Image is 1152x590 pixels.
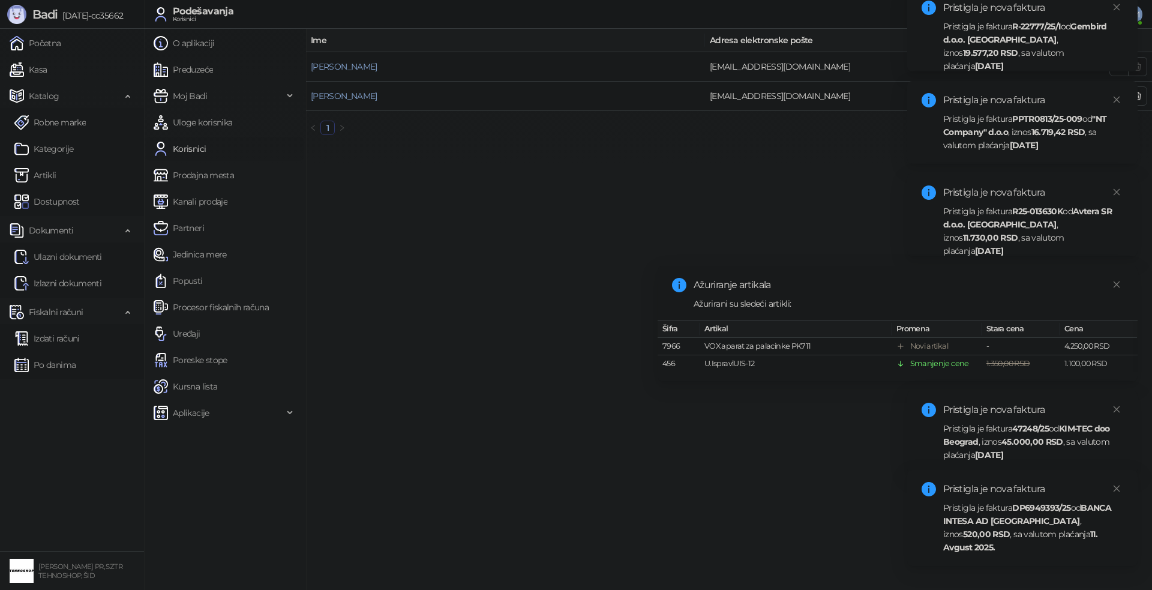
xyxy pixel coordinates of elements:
[10,559,34,583] img: 64x64-companyLogo-68805acf-9e22-4a20-bcb3-9756868d3d19.jpeg
[1060,338,1138,355] td: 4.250,00 RSD
[943,20,1123,73] div: Pristigla je faktura od , iznos , sa valutom plaćanja
[1012,423,1049,434] strong: 47248/25
[154,31,214,55] a: O aplikaciji
[306,29,705,52] th: Ime
[963,232,1018,243] strong: 11.730,00 RSD
[14,190,80,214] a: Dostupnost
[943,205,1123,257] div: Pristigla je faktura od , iznos , sa valutom plaćanja
[1112,280,1121,289] span: close
[154,216,204,240] a: Partneri
[1112,484,1121,493] span: close
[32,7,58,22] span: Badi
[14,271,101,295] a: Izlazni dokumenti
[320,121,335,135] li: 1
[986,359,1030,368] span: 1.350,00 RSD
[154,163,234,187] a: Prodajna mesta
[173,401,209,425] span: Aplikacije
[1012,21,1060,32] strong: R-22777/25/1
[1110,278,1123,291] a: Close
[14,163,56,187] a: ArtikliArtikli
[154,295,269,319] a: Procesor fiskalnih računa
[943,185,1123,200] div: Pristigla je nova faktura
[173,7,233,16] div: Podešavanja
[963,47,1018,58] strong: 19.577,20 RSD
[700,321,892,338] th: Artikal
[1012,113,1082,124] strong: PPTR0813/25-009
[943,93,1123,107] div: Pristigla je nova faktura
[173,16,233,22] div: Korisnici
[14,137,74,161] a: Kategorije
[705,29,1104,52] th: Adresa elektronske pošte
[1031,127,1085,137] strong: 16.719,42 RSD
[311,61,377,72] a: [PERSON_NAME]
[1012,206,1063,217] strong: R25-013630K
[658,355,700,373] td: 456
[910,340,948,352] div: Novi artikal
[910,358,969,370] div: Smanjenje cene
[154,190,227,214] a: Kanali prodaje
[943,403,1123,417] div: Pristigla je nova faktura
[975,61,1003,71] strong: [DATE]
[922,482,936,496] span: info-circle
[29,84,59,108] span: Katalog
[321,121,334,134] a: 1
[943,482,1123,496] div: Pristigla je nova faktura
[922,403,936,417] span: info-circle
[14,327,80,351] a: Izdati računi
[58,10,123,21] span: [DATE]-cc35662
[943,422,1123,462] div: Pristigla je faktura od , iznos , sa valutom plaćanja
[14,353,76,377] a: Po danima
[29,218,73,242] span: Dokumenti
[338,124,346,131] span: right
[154,269,203,293] a: Popusti
[154,375,217,399] a: Kursna lista
[14,168,29,182] img: Artikli
[306,121,320,135] li: Prethodna strana
[29,300,83,324] span: Fiskalni računi
[1112,3,1121,11] span: close
[154,137,206,161] a: Korisnici
[310,124,317,131] span: left
[943,112,1123,152] div: Pristigla je faktura od , iznos , sa valutom plaćanja
[1110,482,1123,495] a: Close
[1060,355,1138,373] td: 1.100,00 RSD
[335,121,349,135] button: right
[10,31,61,55] a: Početna
[700,355,892,373] td: U.IspravlUIS-12
[1001,436,1063,447] strong: 45.000,00 RSD
[1110,403,1123,416] a: Close
[658,321,700,338] th: Šifra
[154,322,200,346] a: Uređaji
[975,245,1003,256] strong: [DATE]
[705,82,1104,111] td: tehnoshop@hotmail.com
[658,338,700,355] td: 7966
[922,1,936,15] span: info-circle
[38,562,122,580] small: [PERSON_NAME] PR, SZTR TEHNOSHOP, ŠID
[1112,188,1121,196] span: close
[1110,93,1123,106] a: Close
[154,348,227,372] a: Poreske stope
[943,501,1123,554] div: Pristigla je faktura od , iznos , sa valutom plaćanja
[943,1,1123,15] div: Pristigla je nova faktura
[154,58,213,82] a: Preduzeće
[982,321,1060,338] th: Stara cena
[943,423,1110,447] strong: KIM-TEC doo Beograd
[154,110,232,134] a: Uloge korisnika
[14,245,102,269] a: Ulazni dokumentiUlazni dokumenti
[705,52,1104,82] td: tehnoshop@hotmail.rs
[694,297,1123,310] div: Ažurirani su sledeći artikli:
[982,338,1060,355] td: -
[311,91,377,101] a: [PERSON_NAME]
[335,121,349,135] li: Sledeća strana
[1060,321,1138,338] th: Cena
[10,58,47,82] a: Kasa
[306,82,705,111] td: Dalibor Radeka
[1110,185,1123,199] a: Close
[975,450,1003,460] strong: [DATE]
[1112,405,1121,414] span: close
[694,278,1123,292] div: Ažuriranje artikala
[922,185,936,200] span: info-circle
[14,250,29,264] img: Ulazni dokumenti
[700,338,892,355] td: VOX aparat za palacinke PK711
[154,242,227,266] a: Jedinica mere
